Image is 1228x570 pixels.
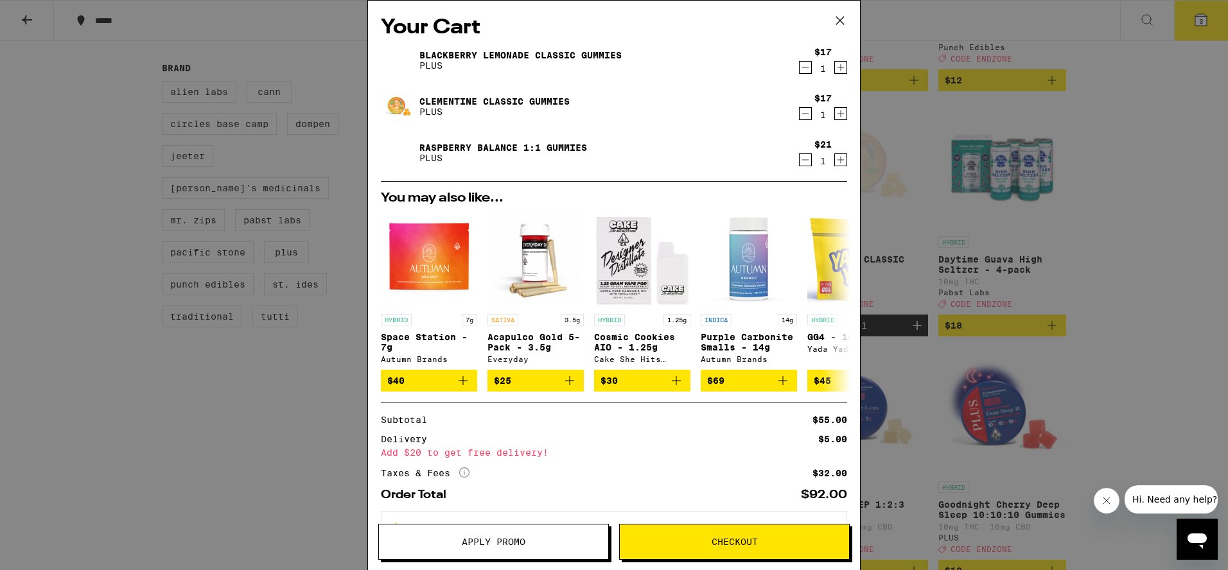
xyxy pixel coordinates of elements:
button: Decrement [799,153,812,166]
button: Increment [834,107,847,120]
div: Autumn Brands [701,355,797,363]
img: Clementine CLASSIC Gummies [381,89,417,125]
img: Blackberry Lemonade CLASSIC Gummies [381,42,417,78]
span: $30 [601,376,618,386]
div: Everyday [487,355,584,363]
div: $5.00 [818,435,847,444]
div: Autumn Brands [381,355,477,363]
span: $69 [707,376,724,386]
img: Yada Yada - GG4 - 10g [807,211,904,307]
img: Raspberry BALANCE 1:1 Gummies [381,135,417,171]
p: INDICA [701,314,732,325]
button: Checkout [619,524,850,560]
button: Increment [834,153,847,166]
p: Acapulco Gold 5-Pack - 3.5g [487,332,584,352]
span: The products in this order can expose you to chemicals including marijuana or cannabis smoke, whi... [392,522,832,545]
span: $40 [387,376,405,386]
button: Add to bag [487,370,584,392]
div: $17 [814,47,832,57]
img: Autumn Brands - Purple Carbonite Smalls - 14g [701,211,797,307]
iframe: Message from company [1125,485,1218,514]
button: Add to bag [381,370,477,392]
button: Increment [834,61,847,74]
p: PLUS [419,107,570,117]
a: Open page for Cosmic Cookies AIO - 1.25g from Cake She Hits Different [594,211,690,370]
p: HYBRID [807,314,838,325]
div: 1 [814,110,832,120]
span: $45 [814,376,831,386]
div: Taxes & Fees [381,467,469,479]
img: Everyday - Acapulco Gold 5-Pack - 3.5g [487,211,584,307]
p: PLUS [419,153,587,163]
img: Autumn Brands - Space Station - 7g [381,211,477,307]
div: 1 [814,64,832,74]
p: GG4 - 10g [807,332,904,342]
p: Space Station - 7g [381,332,477,352]
button: Decrement [799,61,812,74]
button: Add to bag [594,370,690,392]
a: Clementine CLASSIC Gummies [419,96,570,107]
button: Apply Promo [378,524,609,560]
img: Cake She Hits Different - Cosmic Cookies AIO - 1.25g [594,211,690,307]
div: Subtotal [381,415,436,424]
div: Delivery [381,435,436,444]
div: Cake She Hits Different [594,355,690,363]
span: Checkout [712,537,758,546]
div: Order Total [381,489,455,501]
p: SATIVA [487,314,518,325]
div: $92.00 [801,489,847,501]
a: Blackberry Lemonade CLASSIC Gummies [419,50,622,60]
p: HYBRID [594,314,625,325]
p: 3.5g [561,314,584,325]
p: 14g [778,314,797,325]
div: 1 [814,156,832,166]
iframe: Close message [1094,488,1119,514]
a: Open page for Space Station - 7g from Autumn Brands [381,211,477,370]
div: $32.00 [812,469,847,478]
p: Cosmic Cookies AIO - 1.25g [594,332,690,352]
span: ⚠️ [392,522,404,530]
a: Open page for GG4 - 10g from Yada Yada [807,211,904,370]
p: Purple Carbonite Smalls - 14g [701,332,797,352]
div: $55.00 [812,415,847,424]
div: $17 [814,93,832,103]
div: $21 [814,139,832,150]
button: Add to bag [701,370,797,392]
p: HYBRID [381,314,412,325]
h2: You may also like... [381,192,847,205]
iframe: Button to launch messaging window [1177,519,1218,560]
p: 1.25g [663,314,690,325]
div: Add $20 to get free delivery! [381,448,847,457]
a: Open page for Purple Carbonite Smalls - 14g from Autumn Brands [701,211,797,370]
h2: Your Cart [381,13,847,42]
button: Add to bag [807,370,904,392]
div: Yada Yada [807,345,904,353]
a: Raspberry BALANCE 1:1 Gummies [419,142,587,153]
button: Decrement [799,107,812,120]
a: Open page for Acapulco Gold 5-Pack - 3.5g from Everyday [487,211,584,370]
p: 7g [462,314,477,325]
p: PLUS [419,60,622,71]
span: $25 [494,376,511,386]
span: Apply Promo [462,537,525,546]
